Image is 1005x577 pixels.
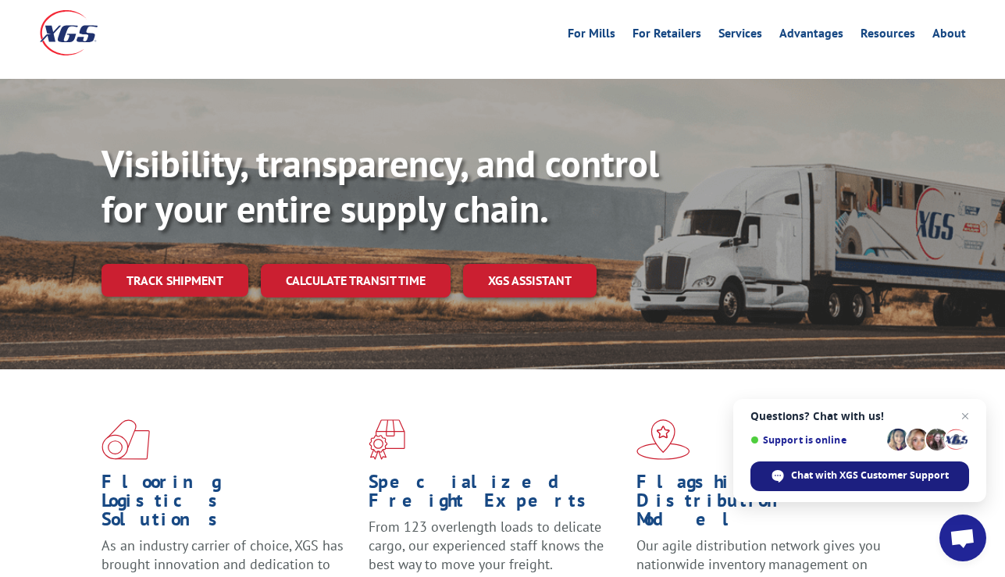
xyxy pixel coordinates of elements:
[369,472,624,518] h1: Specialized Freight Experts
[633,27,701,45] a: For Retailers
[568,27,615,45] a: For Mills
[718,27,762,45] a: Services
[779,27,843,45] a: Advantages
[791,468,949,483] span: Chat with XGS Customer Support
[369,419,405,460] img: xgs-icon-focused-on-flooring-red
[102,139,659,233] b: Visibility, transparency, and control for your entire supply chain.
[636,419,690,460] img: xgs-icon-flagship-distribution-model-red
[750,434,882,446] span: Support is online
[102,264,248,297] a: Track shipment
[750,461,969,491] span: Chat with XGS Customer Support
[636,472,892,536] h1: Flagship Distribution Model
[939,515,986,561] a: Open chat
[750,410,969,422] span: Questions? Chat with us!
[463,264,597,297] a: XGS ASSISTANT
[102,419,150,460] img: xgs-icon-total-supply-chain-intelligence-red
[102,472,357,536] h1: Flooring Logistics Solutions
[861,27,915,45] a: Resources
[261,264,451,297] a: Calculate transit time
[932,27,966,45] a: About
